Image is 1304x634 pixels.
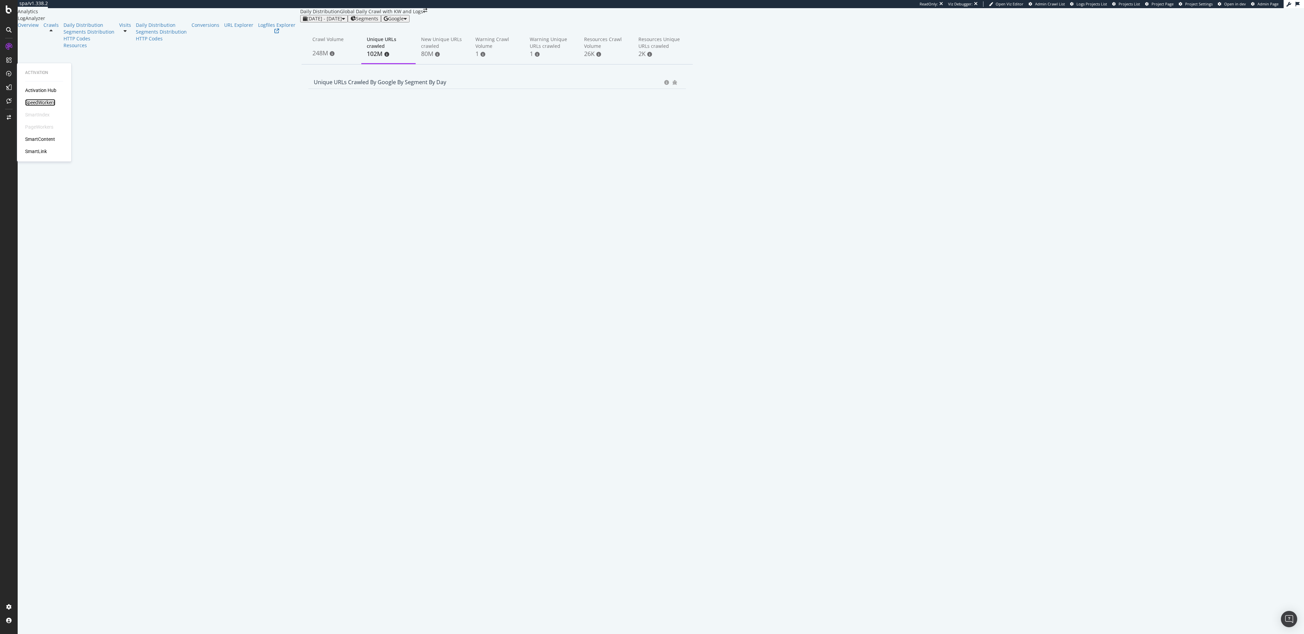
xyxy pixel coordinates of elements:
[1185,1,1213,6] span: Project Settings
[1119,1,1140,6] span: Projects List
[307,15,342,22] span: [DATE] - [DATE]
[421,50,465,58] div: 80M
[258,22,295,33] a: Logfiles Explorer
[1112,1,1140,7] a: Projects List
[64,29,114,35] a: Segments Distribution
[1281,611,1297,627] div: Open Intercom Messenger
[136,22,187,29] a: Daily Distribution
[475,50,519,58] div: 1
[367,36,410,50] div: Unique URLs crawled
[530,36,573,50] div: Warning Unique URLs crawled
[672,80,677,85] div: bug
[348,15,381,22] button: Segments
[258,22,295,29] div: Logfiles Explorer
[224,22,253,29] a: URL Explorer
[356,16,378,21] span: Segments
[1070,1,1107,7] a: Logs Projects List
[300,8,340,15] div: Daily Distribution
[1218,1,1246,7] a: Open in dev
[1251,1,1279,7] a: Admin Page
[638,50,682,58] div: 2K
[25,148,47,155] a: SmartLink
[381,15,410,22] button: Google
[25,87,56,94] a: Activation Hub
[312,36,356,49] div: Crawl Volume
[43,22,59,29] a: Crawls
[638,36,682,50] div: Resources Unique URLs crawled
[423,8,427,13] div: arrow-right-arrow-left
[25,99,55,106] a: SpeedWorkers
[1029,1,1065,7] a: Admin Crawl List
[25,136,55,143] a: SmartContent
[314,79,446,86] div: Unique URLs crawled by google by Segment by Day
[300,15,348,22] button: [DATE] - [DATE]
[18,15,300,22] div: LogAnalyzer
[25,70,63,76] div: Activation
[136,29,187,35] a: Segments Distribution
[421,36,465,50] div: New Unique URLs crawled
[388,15,404,22] span: Google
[64,35,114,42] a: HTTP Codes
[475,36,519,50] div: Warning Crawl Volume
[996,1,1024,6] span: Open Viz Editor
[584,50,628,58] div: 26K
[1224,1,1246,6] span: Open in dev
[18,8,300,15] div: Analytics
[1076,1,1107,6] span: Logs Projects List
[664,80,669,85] div: circle-info
[340,8,423,15] div: Global Daily Crawl with KW and Logs
[1145,1,1174,7] a: Project Page
[25,111,50,118] div: SmartIndex
[584,36,628,50] div: Resources Crawl Volume
[367,50,410,58] div: 102M
[136,35,187,42] a: HTTP Codes
[1152,1,1174,6] span: Project Page
[119,22,131,29] a: Visits
[25,124,53,130] div: PageWorkers
[948,1,973,7] div: Viz Debugger:
[192,22,219,29] a: Conversions
[64,42,114,49] a: Resources
[1257,1,1279,6] span: Admin Page
[530,50,573,58] div: 1
[920,1,938,7] div: ReadOnly:
[312,49,356,58] div: 248M
[64,22,114,29] a: Daily Distribution
[989,1,1024,7] a: Open Viz Editor
[1179,1,1213,7] a: Project Settings
[1035,1,1065,6] span: Admin Crawl List
[18,22,39,29] a: Overview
